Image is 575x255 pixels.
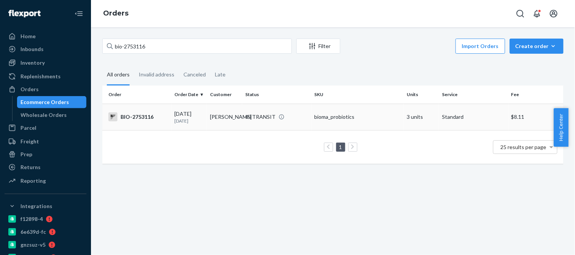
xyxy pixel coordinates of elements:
[20,215,43,223] div: f12898-4
[21,98,69,106] div: Ecommerce Orders
[71,6,86,21] button: Close Navigation
[20,59,45,67] div: Inventory
[404,104,439,130] td: 3 units
[513,6,528,21] button: Open Search Box
[546,6,561,21] button: Open account menu
[20,33,36,40] div: Home
[5,43,86,55] a: Inbounds
[315,113,401,121] div: bioma_probiotics
[172,86,207,104] th: Order Date
[5,148,86,160] a: Prep
[5,83,86,95] a: Orders
[5,135,86,148] a: Freight
[242,86,312,104] th: Status
[183,65,206,84] div: Canceled
[20,151,32,158] div: Prep
[20,124,36,132] div: Parcel
[102,39,292,54] input: Search orders
[21,111,67,119] div: Wholesale Orders
[510,39,564,54] button: Create order
[439,86,508,104] th: Service
[245,113,276,121] div: IN TRANSIT
[515,42,558,50] div: Create order
[97,3,135,25] ol: breadcrumbs
[20,73,61,80] div: Replenishments
[20,177,46,185] div: Reporting
[107,65,130,86] div: All orders
[296,39,340,54] button: Filter
[20,163,41,171] div: Returns
[5,175,86,187] a: Reporting
[17,109,87,121] a: Wholesale Orders
[20,241,45,249] div: gnzsuz-v5
[20,228,46,236] div: 6e639d-fc
[17,96,87,108] a: Ecommerce Orders
[207,104,242,130] td: [PERSON_NAME]
[501,144,547,150] span: 25 results per page
[5,200,86,212] button: Integrations
[139,65,174,84] div: Invalid address
[456,39,505,54] button: Import Orders
[20,86,39,93] div: Orders
[5,57,86,69] a: Inventory
[5,30,86,42] a: Home
[20,202,52,210] div: Integrations
[297,42,340,50] div: Filter
[215,65,226,84] div: Late
[5,226,86,238] a: 6e639d-fc
[338,144,344,150] a: Page 1 is your current page
[508,86,564,104] th: Fee
[5,213,86,225] a: f12898-4
[210,91,239,98] div: Customer
[312,86,404,104] th: SKU
[554,108,569,147] button: Help Center
[175,110,204,124] div: [DATE]
[530,6,545,21] button: Open notifications
[442,113,505,121] p: Standard
[103,9,128,17] a: Orders
[20,45,44,53] div: Inbounds
[5,161,86,173] a: Returns
[404,86,439,104] th: Units
[508,104,564,130] td: $8.11
[175,118,204,124] p: [DATE]
[5,122,86,134] a: Parcel
[20,138,39,145] div: Freight
[108,112,169,121] div: BIO-2753116
[102,86,172,104] th: Order
[5,70,86,82] a: Replenishments
[5,239,86,251] a: gnzsuz-v5
[8,10,41,17] img: Flexport logo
